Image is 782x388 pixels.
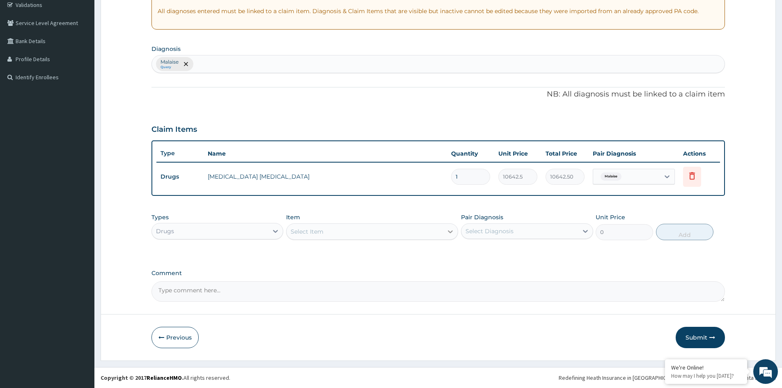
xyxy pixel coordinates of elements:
[182,60,190,68] span: remove selection option
[151,45,181,53] label: Diagnosis
[589,145,679,162] th: Pair Diagnosis
[151,89,725,100] p: NB: All diagnosis must be linked to a claim item
[656,224,713,240] button: Add
[156,169,204,184] td: Drugs
[559,374,776,382] div: Redefining Heath Insurance in [GEOGRAPHIC_DATA] using Telemedicine and Data Science!
[494,145,541,162] th: Unit Price
[601,172,621,181] span: Malaise
[151,270,725,277] label: Comment
[447,145,494,162] th: Quantity
[291,227,323,236] div: Select Item
[151,214,169,221] label: Types
[151,327,199,348] button: Previous
[94,367,782,388] footer: All rights reserved.
[466,227,514,235] div: Select Diagnosis
[151,125,197,134] h3: Claim Items
[204,168,447,185] td: [MEDICAL_DATA] [MEDICAL_DATA]
[596,213,625,221] label: Unit Price
[541,145,589,162] th: Total Price
[135,4,154,24] div: Minimize live chat window
[156,227,174,235] div: Drugs
[461,213,503,221] label: Pair Diagnosis
[15,41,33,62] img: d_794563401_company_1708531726252_794563401
[48,103,113,186] span: We're online!
[4,224,156,253] textarea: Type your message and hit 'Enter'
[161,65,179,69] small: Query
[679,145,720,162] th: Actions
[161,59,179,65] p: Malaise
[43,46,138,57] div: Chat with us now
[676,327,725,348] button: Submit
[286,213,300,221] label: Item
[671,372,741,379] p: How may I help you today?
[101,374,183,381] strong: Copyright © 2017 .
[204,145,447,162] th: Name
[158,7,719,15] p: All diagnoses entered must be linked to a claim item. Diagnosis & Claim Items that are visible bu...
[156,146,204,161] th: Type
[671,364,741,371] div: We're Online!
[147,374,182,381] a: RelianceHMO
